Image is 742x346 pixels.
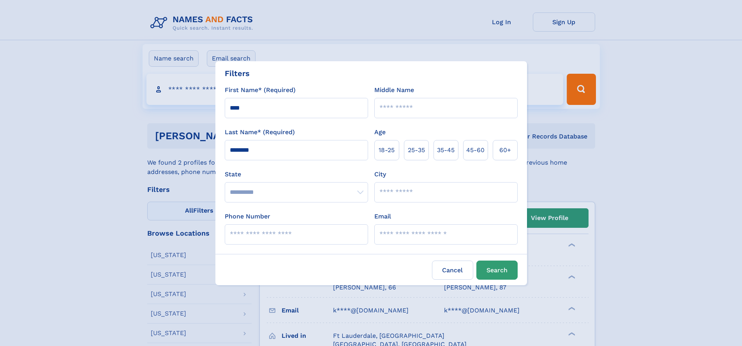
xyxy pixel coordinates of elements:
[225,170,368,179] label: State
[374,85,414,95] label: Middle Name
[499,145,511,155] span: 60+
[432,261,473,280] label: Cancel
[379,145,395,155] span: 18‑25
[225,212,270,221] label: Phone Number
[476,261,518,280] button: Search
[374,212,391,221] label: Email
[225,85,296,95] label: First Name* (Required)
[408,145,425,155] span: 25‑35
[225,67,250,79] div: Filters
[225,128,295,137] label: Last Name* (Required)
[437,145,455,155] span: 35‑45
[374,170,386,179] label: City
[466,145,485,155] span: 45‑60
[374,128,386,137] label: Age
